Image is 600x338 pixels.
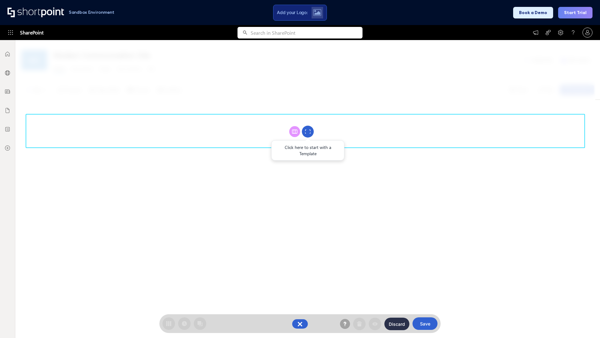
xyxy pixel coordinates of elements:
[69,11,114,14] h1: Sandbox Environment
[384,318,409,330] button: Discard
[313,9,321,16] img: Upload logo
[569,308,600,338] iframe: Chat Widget
[412,317,437,330] button: Save
[251,27,362,38] input: Search in SharePoint
[20,25,43,40] span: SharePoint
[558,7,592,18] button: Start Trial
[513,7,553,18] button: Book a Demo
[277,10,307,15] span: Add your Logo:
